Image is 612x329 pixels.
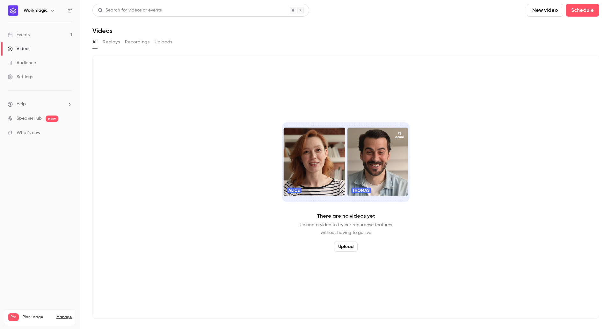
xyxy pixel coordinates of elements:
div: Events [8,32,30,38]
div: Search for videos or events [98,7,162,14]
h6: Workmagic [24,7,47,14]
button: Recordings [125,37,149,47]
button: Upload [334,242,358,252]
p: Upload a video to try our repurpose features without having to go live [300,221,392,236]
span: Help [17,101,26,108]
img: Workmagic [8,5,18,16]
div: Settings [8,74,33,80]
h1: Videos [92,27,113,34]
button: Replays [103,37,120,47]
section: Videos [92,4,599,325]
button: All [92,37,98,47]
span: Pro [8,313,19,321]
div: Audience [8,60,36,66]
button: Uploads [155,37,172,47]
span: Plan usage [23,315,53,320]
span: new [46,116,58,122]
div: Videos [8,46,30,52]
li: help-dropdown-opener [8,101,72,108]
a: Manage [56,315,72,320]
a: SpeakerHub [17,115,42,122]
button: Schedule [566,4,599,17]
p: There are no videos yet [317,212,375,220]
button: New video [527,4,563,17]
span: What's new [17,130,40,136]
